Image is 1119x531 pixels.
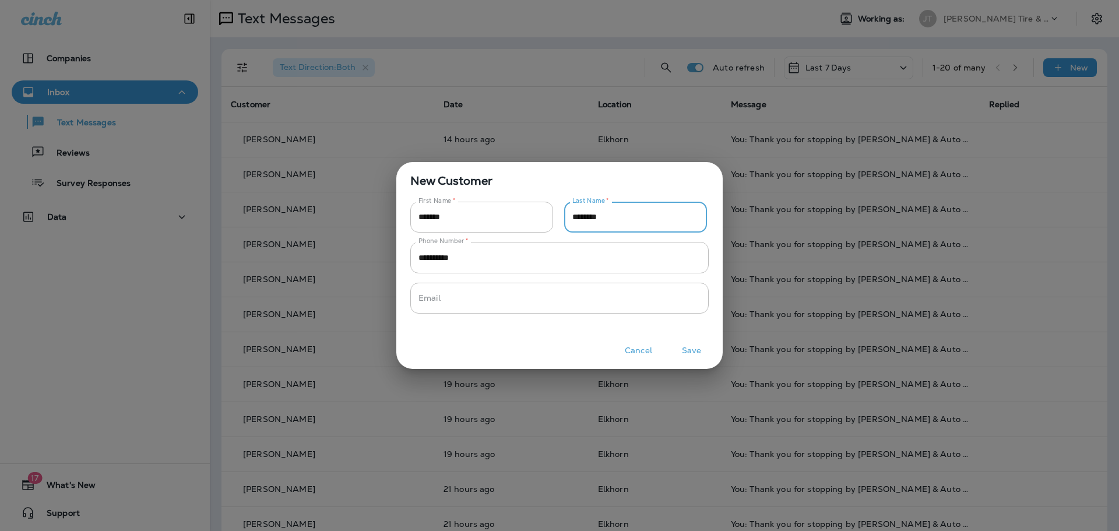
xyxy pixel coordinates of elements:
label: Last Name [572,196,609,205]
button: Cancel [617,342,660,360]
label: First Name [418,196,456,205]
label: Phone Number [418,237,468,245]
span: New Customer [396,162,723,190]
button: Save [670,342,713,360]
